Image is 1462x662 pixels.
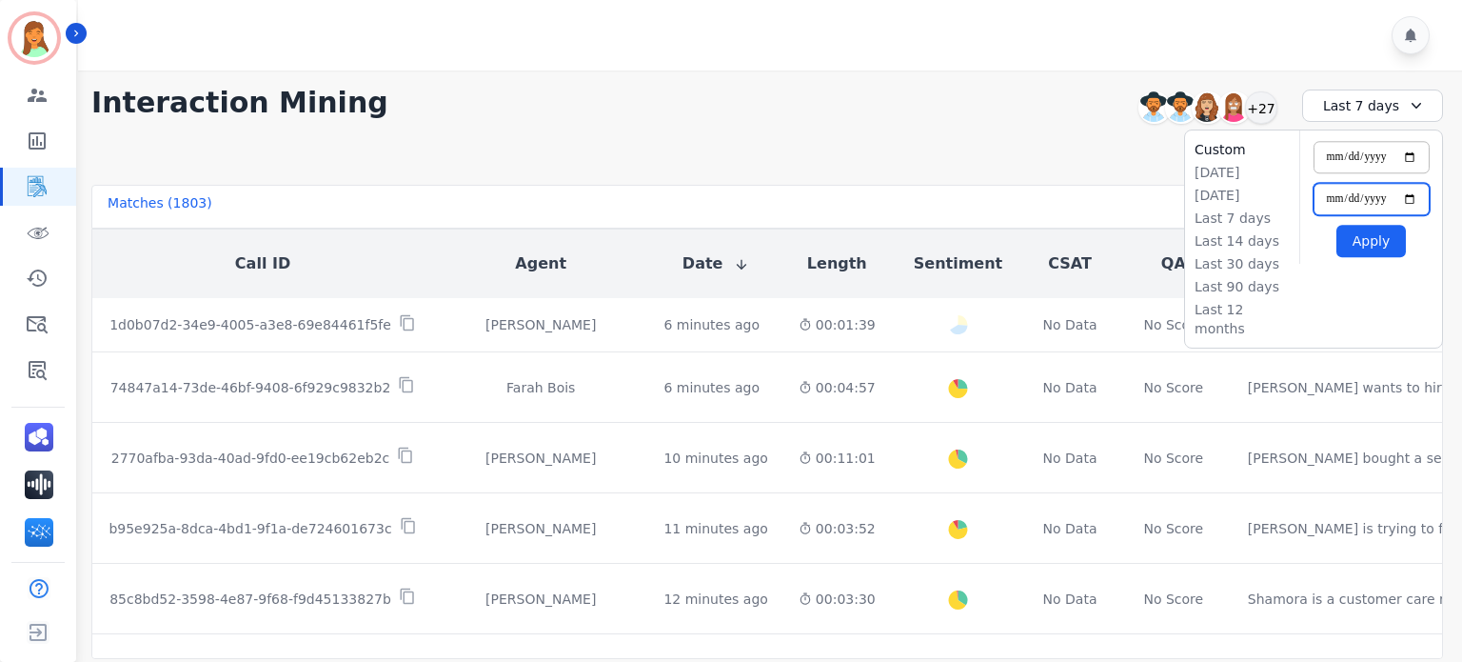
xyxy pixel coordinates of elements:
div: 00:01:39 [799,315,876,334]
p: 85c8bd52-3598-4e87-9f68-f9d45133827b [109,590,391,609]
div: No Score [1143,378,1203,397]
p: 74847a14-73de-46bf-9408-6f929c9832b2 [110,378,391,397]
p: 1d0b07d2-34e9-4005-a3e8-69e84461f5fe [109,315,391,334]
button: Agent [515,252,566,275]
div: No Score [1143,590,1203,609]
button: Sentiment [914,252,1002,275]
div: Farah Bois [448,378,633,397]
li: Last 7 days [1195,209,1290,228]
div: 00:03:52 [799,519,876,538]
div: Last 7 days [1302,90,1443,122]
div: [PERSON_NAME] [448,519,633,538]
div: 00:04:57 [799,378,876,397]
button: Call ID [235,252,290,275]
li: Last 12 months [1195,300,1290,338]
div: [PERSON_NAME] [448,449,633,468]
p: b95e925a-8dca-4bd1-9f1a-de724601673c [109,519,391,538]
div: [PERSON_NAME] [448,590,633,609]
button: Length [807,252,867,275]
div: 10 minutes ago [663,449,767,468]
img: Bordered avatar [11,15,57,61]
div: [PERSON_NAME] [448,315,633,334]
div: No Score [1143,449,1203,468]
div: 00:03:30 [799,590,876,609]
button: QA [1161,252,1186,275]
h1: Interaction Mining [91,86,388,120]
div: 00:11:01 [799,449,876,468]
div: No Score [1143,315,1203,334]
li: Last 90 days [1195,277,1290,296]
li: Custom [1195,140,1290,159]
li: Last 14 days [1195,231,1290,251]
div: Matches ( 1803 ) [108,193,212,220]
li: [DATE] [1195,186,1290,205]
div: 6 minutes ago [663,378,760,397]
div: No Data [1040,378,1099,397]
button: Apply [1336,225,1406,257]
button: CSAT [1048,252,1092,275]
div: No Data [1040,590,1099,609]
div: 11 minutes ago [663,519,767,538]
div: No Data [1040,449,1099,468]
div: 6 minutes ago [663,315,760,334]
div: +27 [1245,91,1277,124]
p: 2770afba-93da-40ad-9fd0-ee19cb62eb2c [111,449,390,468]
li: [DATE] [1195,163,1290,182]
button: Date [682,252,750,275]
div: No Score [1143,519,1203,538]
div: 12 minutes ago [663,590,767,609]
li: Last 30 days [1195,254,1290,273]
div: No Data [1040,519,1099,538]
div: No Data [1040,315,1099,334]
